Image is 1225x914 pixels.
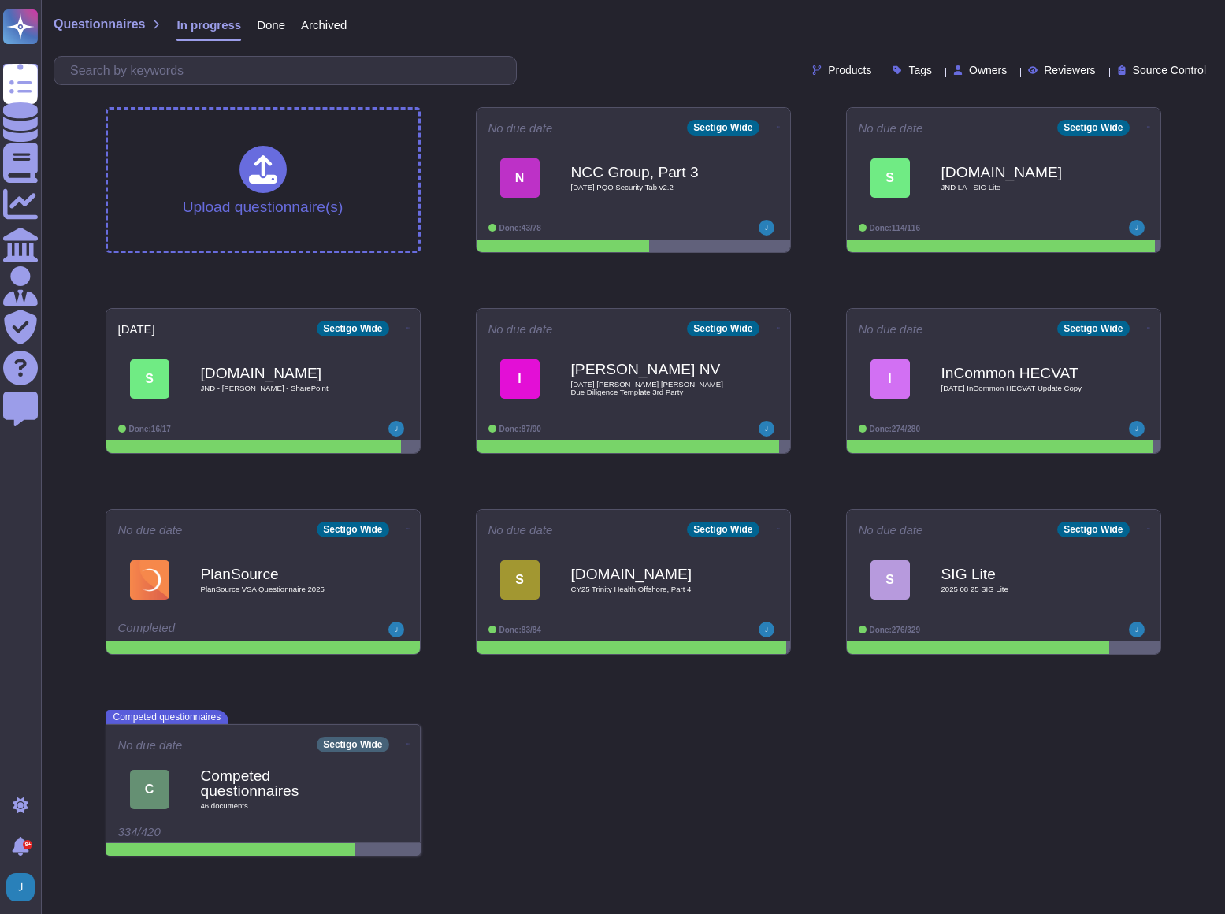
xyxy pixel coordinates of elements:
[1057,522,1129,537] div: Sectigo Wide
[54,18,145,31] span: Questionnaires
[130,359,169,399] div: S
[941,366,1099,381] b: InCommon HECVAT
[941,567,1099,581] b: SIG Lite
[201,567,358,581] b: PlanSource
[500,158,540,198] div: N
[183,146,343,214] div: Upload questionnaire(s)
[118,524,183,536] span: No due date
[129,425,171,433] span: Done: 16/17
[571,381,729,396] span: [DATE] [PERSON_NAME] [PERSON_NAME] Due Diligence Template 3rd Party
[1057,120,1129,136] div: Sectigo Wide
[687,522,759,537] div: Sectigo Wide
[500,560,540,600] div: S
[870,158,910,198] div: S
[3,870,46,905] button: user
[1133,65,1206,76] span: Source Control
[118,825,161,838] span: 334/420
[488,323,553,335] span: No due date
[828,65,871,76] span: Products
[130,770,169,809] div: C
[317,321,388,336] div: Sectigo Wide
[118,739,183,751] span: No due date
[388,421,404,437] img: user
[201,802,358,810] span: 46 document s
[870,224,921,232] span: Done: 114/116
[499,224,541,232] span: Done: 43/78
[571,184,729,191] span: [DATE] PQQ Security Tab v2.2
[201,768,358,798] b: Competed questionnaires
[571,362,729,377] b: [PERSON_NAME] NV
[130,560,169,600] img: Logo
[759,622,774,637] img: user
[571,165,729,180] b: NCC Group, Part 3
[118,323,155,335] span: [DATE]
[941,585,1099,593] span: 2025 08 25 SIG Lite
[1129,421,1145,437] img: user
[118,622,311,637] div: Completed
[1044,65,1095,76] span: Reviewers
[687,321,759,336] div: Sectigo Wide
[870,560,910,600] div: S
[1129,220,1145,236] img: user
[870,359,910,399] div: I
[201,385,358,392] span: JND - [PERSON_NAME] - SharePoint
[941,385,1099,392] span: [DATE] InCommon HECVAT Update Copy
[759,421,774,437] img: user
[6,873,35,901] img: user
[62,57,516,84] input: Search by keywords
[941,184,1099,191] span: JND LA - SIG Lite
[759,220,774,236] img: user
[201,366,358,381] b: [DOMAIN_NAME]
[317,522,388,537] div: Sectigo Wide
[176,19,241,31] span: In progress
[106,710,229,724] span: Competed questionnaires
[941,165,1099,180] b: [DOMAIN_NAME]
[301,19,347,31] span: Archived
[969,65,1007,76] span: Owners
[23,840,32,849] div: 9+
[499,425,541,433] span: Done: 87/90
[488,122,553,134] span: No due date
[1129,622,1145,637] img: user
[201,585,358,593] span: PlanSource VSA Questionnaire 2025
[500,359,540,399] div: I
[859,524,923,536] span: No due date
[908,65,932,76] span: Tags
[687,120,759,136] div: Sectigo Wide
[317,737,388,752] div: Sectigo Wide
[257,19,285,31] span: Done
[499,626,541,634] span: Done: 83/84
[859,323,923,335] span: No due date
[870,425,921,433] span: Done: 274/280
[859,122,923,134] span: No due date
[571,567,729,581] b: [DOMAIN_NAME]
[488,524,553,536] span: No due date
[870,626,921,634] span: Done: 276/329
[1057,321,1129,336] div: Sectigo Wide
[388,622,404,637] img: user
[571,585,729,593] span: CY25 Trinity Health Offshore, Part 4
